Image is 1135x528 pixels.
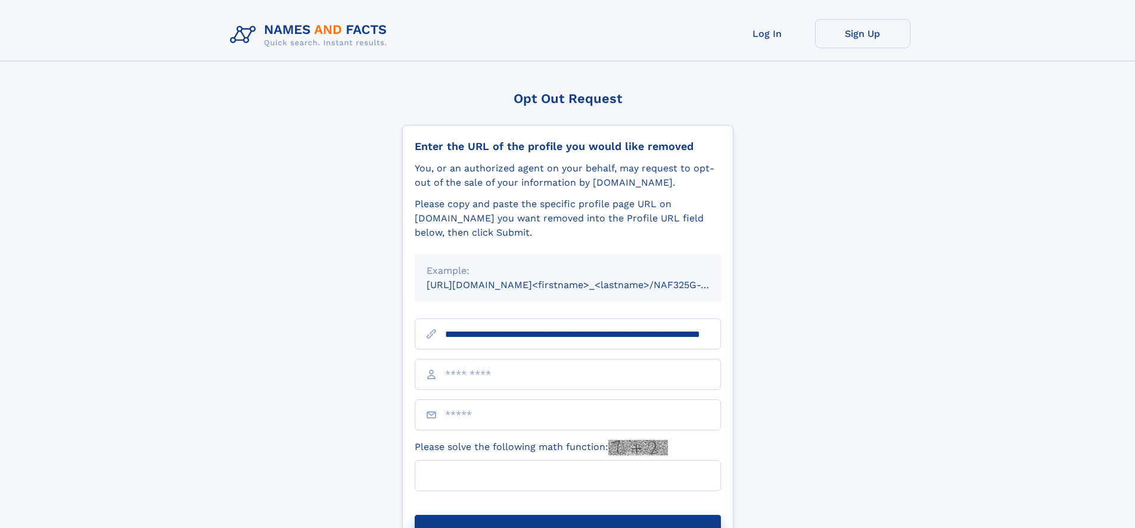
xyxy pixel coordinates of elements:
img: Logo Names and Facts [225,19,397,51]
small: [URL][DOMAIN_NAME]<firstname>_<lastname>/NAF325G-xxxxxxxx [427,279,744,290]
div: Example: [427,264,709,278]
a: Log In [720,19,815,48]
div: Please copy and paste the specific profile page URL on [DOMAIN_NAME] you want removed into the Pr... [415,197,721,240]
div: You, or an authorized agent on your behalf, may request to opt-out of the sale of your informatio... [415,161,721,190]
div: Enter the URL of the profile you would like removed [415,140,721,153]
a: Sign Up [815,19,910,48]
label: Please solve the following math function: [415,440,668,455]
div: Opt Out Request [402,91,733,106]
